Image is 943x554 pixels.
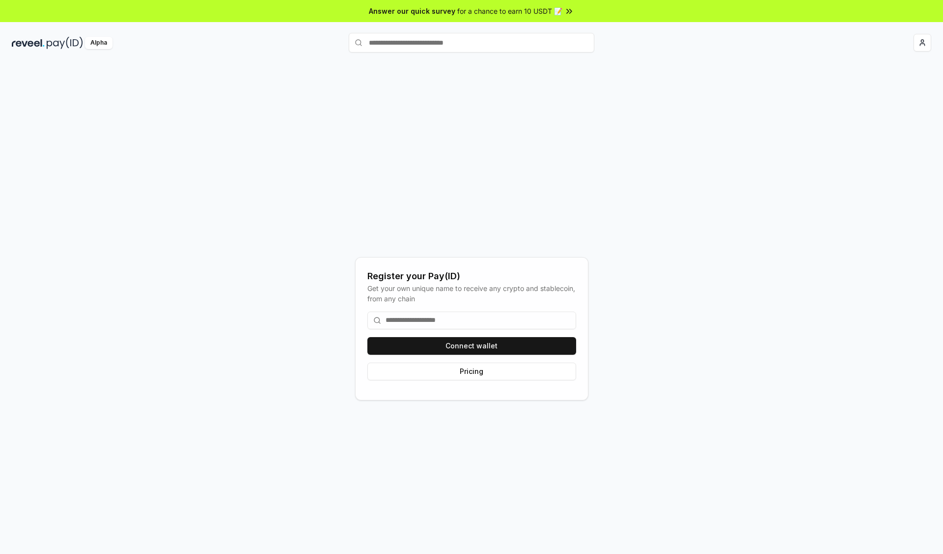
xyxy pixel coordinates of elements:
span: Answer our quick survey [369,6,455,16]
img: pay_id [47,37,83,49]
span: for a chance to earn 10 USDT 📝 [457,6,562,16]
div: Alpha [85,37,112,49]
div: Register your Pay(ID) [367,269,576,283]
img: reveel_dark [12,37,45,49]
div: Get your own unique name to receive any crypto and stablecoin, from any chain [367,283,576,304]
button: Connect wallet [367,337,576,355]
button: Pricing [367,363,576,380]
